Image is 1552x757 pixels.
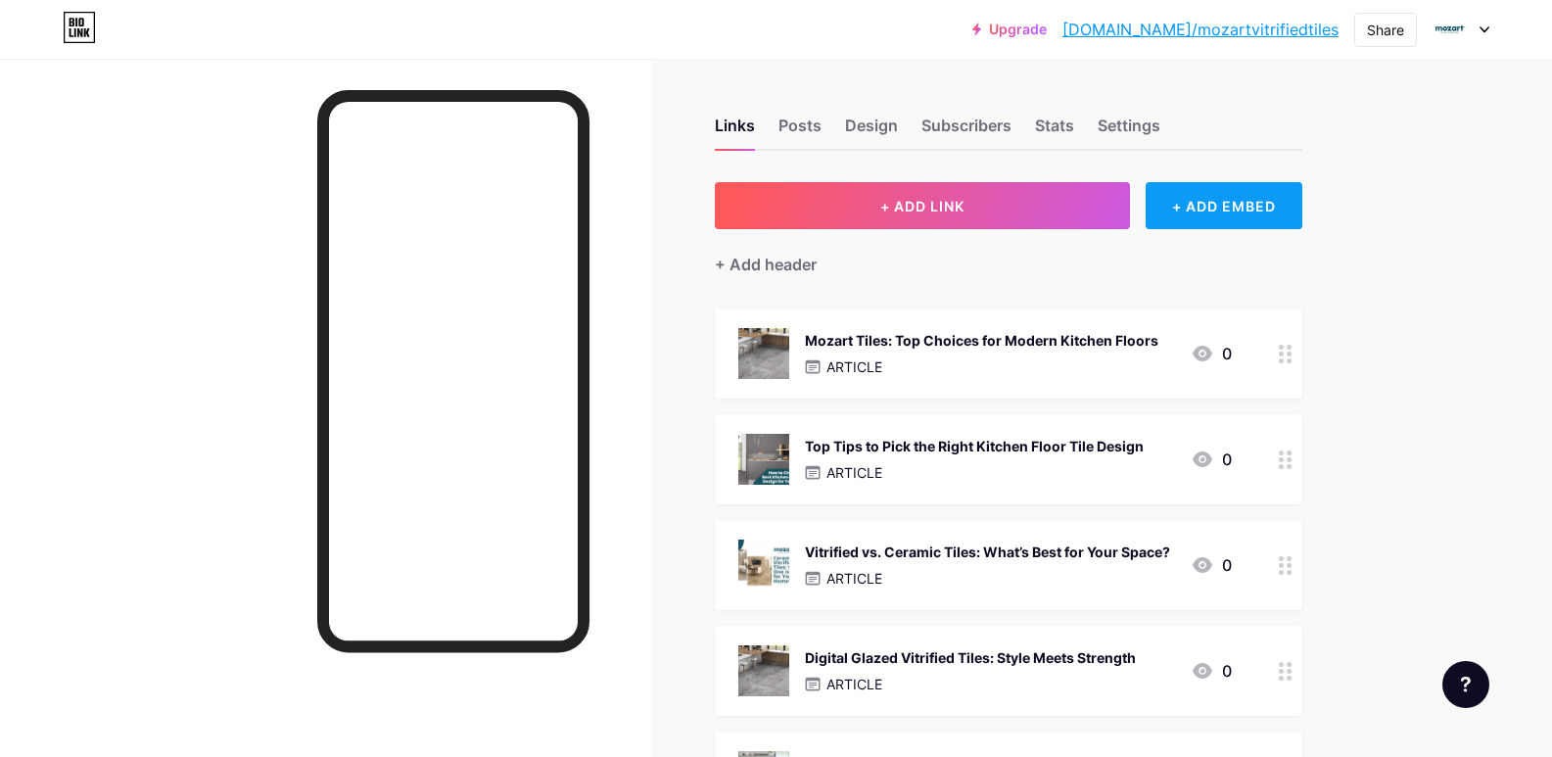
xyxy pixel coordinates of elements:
div: Design [845,114,898,149]
div: Share [1367,20,1404,40]
img: Mozart Tiles: Top Choices for Modern Kitchen Floors [738,328,789,379]
div: + Add header [715,253,817,276]
div: Stats [1035,114,1074,149]
div: Mozart Tiles: Top Choices for Modern Kitchen Floors [805,330,1158,351]
p: ARTICLE [826,674,882,694]
div: 0 [1191,342,1232,365]
div: Top Tips to Pick the Right Kitchen Floor Tile Design [805,436,1144,456]
div: 0 [1191,659,1232,683]
div: Links [715,114,755,149]
img: Top Tips to Pick the Right Kitchen Floor Tile Design [738,434,789,485]
a: Upgrade [972,22,1047,37]
div: 0 [1191,448,1232,471]
p: ARTICLE [826,356,882,377]
div: + ADD EMBED [1146,182,1301,229]
img: Vitrified vs. Ceramic Tiles: What’s Best for Your Space? [738,540,789,591]
div: Vitrified vs. Ceramic Tiles: What’s Best for Your Space? [805,542,1170,562]
span: + ADD LINK [880,198,964,214]
div: Digital Glazed Vitrified Tiles: Style Meets Strength [805,647,1136,668]
div: Subscribers [921,114,1011,149]
img: Digital Glazed Vitrified Tiles: Style Meets Strength [738,645,789,696]
img: mozartvitrifiedtiles [1432,11,1469,48]
p: ARTICLE [826,462,882,483]
div: Settings [1098,114,1160,149]
p: ARTICLE [826,568,882,589]
a: [DOMAIN_NAME]/mozartvitrifiedtiles [1062,18,1339,41]
div: 0 [1191,553,1232,577]
div: Posts [778,114,822,149]
button: + ADD LINK [715,182,1131,229]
